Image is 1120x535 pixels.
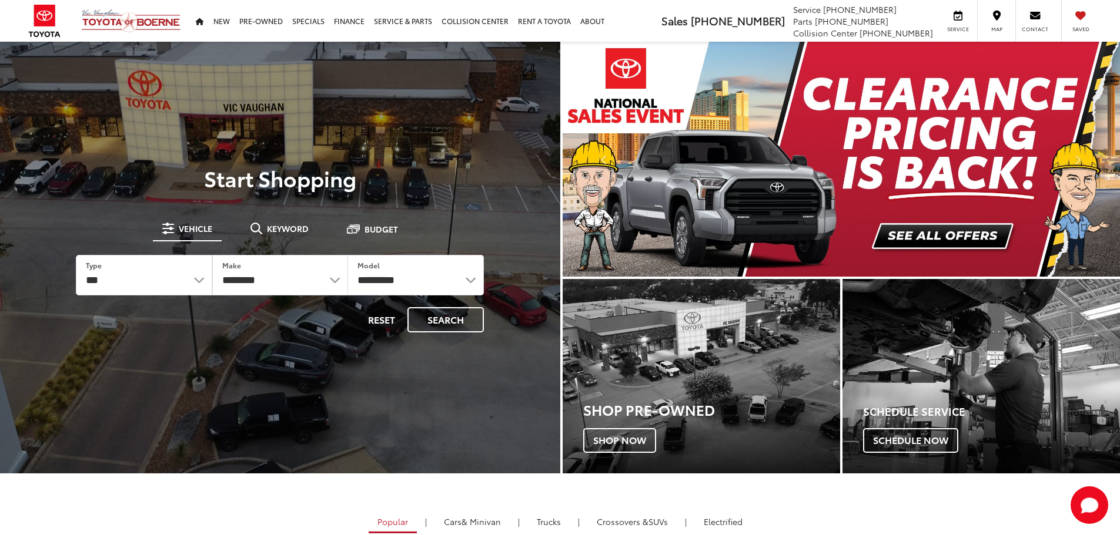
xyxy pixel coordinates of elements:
[793,4,821,15] span: Service
[357,260,380,270] label: Model
[1071,486,1108,524] svg: Start Chat
[222,260,241,270] label: Make
[358,307,405,332] button: Reset
[435,512,510,531] a: Cars
[563,279,840,473] a: Shop Pre-Owned Shop Now
[1068,25,1094,33] span: Saved
[1022,25,1048,33] span: Contact
[823,4,897,15] span: [PHONE_NUMBER]
[588,512,677,531] a: SUVs
[695,512,751,531] a: Electrified
[81,9,181,33] img: Vic Vaughan Toyota of Boerne
[563,279,840,473] div: Toyota
[86,260,102,270] label: Type
[583,428,656,453] span: Shop Now
[407,307,484,332] button: Search
[515,516,523,527] li: |
[49,166,511,190] p: Start Shopping
[842,279,1120,473] div: Toyota
[863,406,1120,418] h4: Schedule Service
[842,279,1120,473] a: Schedule Service Schedule Now
[984,25,1009,33] span: Map
[945,25,971,33] span: Service
[863,428,958,453] span: Schedule Now
[179,224,212,233] span: Vehicle
[369,512,417,533] a: Popular
[583,402,840,417] h3: Shop Pre-Owned
[1071,486,1108,524] button: Toggle Chat Window
[793,27,857,39] span: Collision Center
[563,65,646,253] button: Click to view previous picture.
[815,15,888,27] span: [PHONE_NUMBER]
[575,516,583,527] li: |
[528,512,570,531] a: Trucks
[1037,65,1120,253] button: Click to view next picture.
[462,516,501,527] span: & Minivan
[661,13,688,28] span: Sales
[793,15,813,27] span: Parts
[691,13,785,28] span: [PHONE_NUMBER]
[267,224,309,233] span: Keyword
[597,516,648,527] span: Crossovers &
[682,516,690,527] li: |
[860,27,933,39] span: [PHONE_NUMBER]
[422,516,430,527] li: |
[365,225,398,233] span: Budget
